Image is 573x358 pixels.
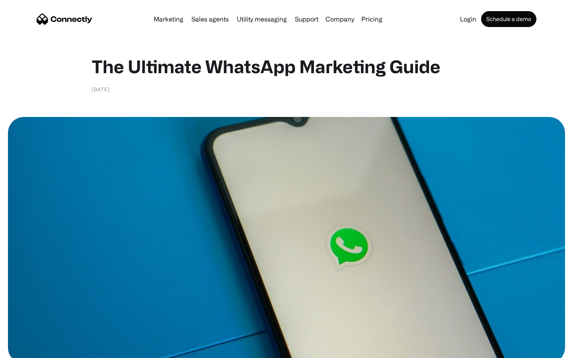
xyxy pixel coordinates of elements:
[234,16,290,22] a: Utility messaging
[188,16,232,22] a: Sales agents
[325,14,354,25] div: Company
[323,14,357,25] div: Company
[92,56,481,77] h1: The Ultimate WhatsApp Marketing Guide
[8,344,48,355] aside: Language selected: English
[292,16,322,22] a: Support
[92,85,110,93] div: [DATE]
[481,11,536,27] a: Schedule a demo
[358,16,386,22] a: Pricing
[37,13,92,25] a: home
[150,16,187,22] a: Marketing
[16,344,48,355] ul: Language list
[457,16,479,22] a: Login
